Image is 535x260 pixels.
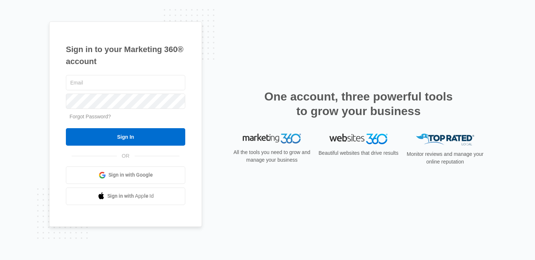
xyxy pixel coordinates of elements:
[66,43,185,67] h1: Sign in to your Marketing 360® account
[416,134,474,146] img: Top Rated Local
[318,149,399,157] p: Beautiful websites that drive results
[107,192,154,200] span: Sign in with Apple Id
[404,150,486,166] p: Monitor reviews and manage your online reputation
[243,134,301,144] img: Marketing 360
[66,128,185,146] input: Sign In
[66,75,185,90] input: Email
[329,134,388,144] img: Websites 360
[66,188,185,205] a: Sign in with Apple Id
[70,114,111,119] a: Forgot Password?
[117,152,135,160] span: OR
[108,171,153,179] span: Sign in with Google
[262,89,455,118] h2: One account, three powerful tools to grow your business
[66,166,185,184] a: Sign in with Google
[231,149,313,164] p: All the tools you need to grow and manage your business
